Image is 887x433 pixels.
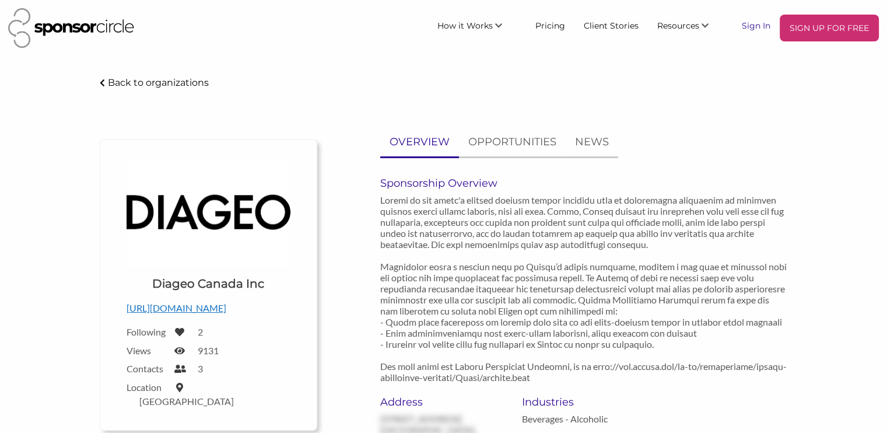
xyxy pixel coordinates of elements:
label: Contacts [127,363,167,374]
h6: Industries [521,396,646,408]
p: Beverages - Alcoholic [521,413,646,424]
label: Views [127,345,167,356]
span: How it Works [437,20,493,31]
p: NEWS [575,134,609,151]
p: Back to organizations [108,77,209,88]
a: Client Stories [574,15,648,36]
p: Loremi do sit ametc'a elitsed doeiusm tempor incididu utla et doloremagna aliquaenim ad minimven ... [380,194,788,383]
h6: Address [380,396,504,408]
label: [GEOGRAPHIC_DATA] [139,396,234,407]
img: Sponsor Circle Logo [8,8,134,48]
a: Pricing [526,15,574,36]
img: Diageo Logo [127,158,290,267]
p: SIGN UP FOR FREE [784,19,874,37]
label: Location [127,382,167,393]
a: Sign In [732,15,780,36]
p: OVERVIEW [390,134,450,151]
label: 2 [198,326,203,337]
label: 9131 [198,345,219,356]
span: Resources [657,20,699,31]
h1: Diageo Canada Inc [152,275,264,292]
label: Following [127,326,167,337]
p: [URL][DOMAIN_NAME] [127,301,290,316]
label: 3 [198,363,203,374]
li: How it Works [428,15,526,41]
p: OPPORTUNITIES [468,134,556,151]
li: Resources [648,15,732,41]
h6: Sponsorship Overview [380,177,788,190]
